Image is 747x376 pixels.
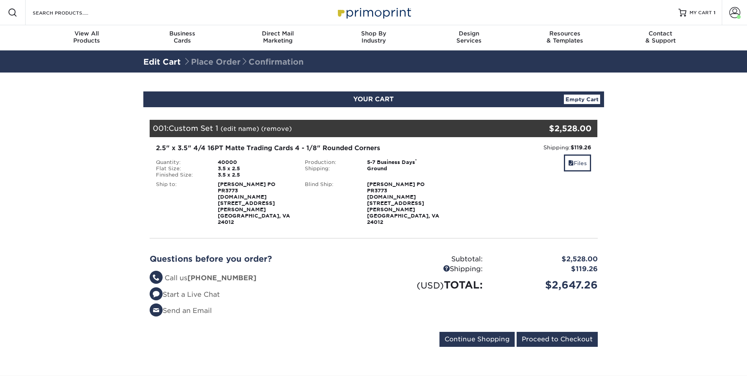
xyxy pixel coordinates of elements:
input: SEARCH PRODUCTS..... [32,8,109,17]
div: 3.5 x 2.5 [212,172,299,178]
input: Proceed to Checkout [517,332,598,347]
strong: [PHONE_NUMBER] [187,274,256,282]
div: Products [39,30,135,44]
div: Shipping: [454,143,591,151]
li: Call us [150,273,368,283]
div: TOTAL: [374,277,489,292]
div: Services [421,30,517,44]
div: Cards [134,30,230,44]
span: Place Order Confirmation [183,57,304,67]
div: Production: [299,159,361,166]
div: Ship to: [150,181,212,225]
strong: [PERSON_NAME] PO PR3773 [DOMAIN_NAME] [STREET_ADDRESS][PERSON_NAME] [GEOGRAPHIC_DATA], VA 24012 [218,181,290,225]
span: Direct Mail [230,30,326,37]
small: (USD) [417,280,444,290]
div: Marketing [230,30,326,44]
div: $2,528.00 [523,123,592,134]
a: Send an Email [150,307,212,315]
span: Contact [613,30,708,37]
a: Start a Live Chat [150,290,220,298]
div: Shipping: [299,166,361,172]
div: Shipping: [374,264,489,274]
a: (edit name) [221,125,259,132]
a: Empty Cart [564,95,600,104]
span: MY CART [690,9,712,16]
a: Resources& Templates [517,25,613,50]
div: 3.5 x 2.5 [212,166,299,172]
span: Business [134,30,230,37]
div: Finished Size: [150,172,212,178]
input: Continue Shopping [439,332,515,347]
a: Direct MailMarketing [230,25,326,50]
span: Custom Set 1 [169,124,218,132]
div: Flat Size: [150,166,212,172]
div: Subtotal: [374,254,489,264]
div: Blind Ship: [299,181,361,225]
a: Contact& Support [613,25,708,50]
h2: Questions before you order? [150,254,368,264]
div: 5-7 Business Days [361,159,448,166]
div: 40000 [212,159,299,166]
a: (remove) [261,125,292,132]
a: DesignServices [421,25,517,50]
span: Shop By [326,30,421,37]
span: Design [421,30,517,37]
div: $119.26 [489,264,604,274]
a: Shop ByIndustry [326,25,421,50]
span: YOUR CART [353,95,394,103]
div: & Support [613,30,708,44]
strong: [PERSON_NAME] PO PR3773 [DOMAIN_NAME] [STREET_ADDRESS][PERSON_NAME] [GEOGRAPHIC_DATA], VA 24012 [367,181,439,225]
div: & Templates [517,30,613,44]
strong: $119.26 [571,144,591,151]
a: Edit Cart [143,57,181,67]
a: Files [564,154,591,171]
div: Quantity: [150,159,212,166]
img: Primoprint [334,4,413,21]
div: $2,647.26 [489,277,604,292]
a: BusinessCards [134,25,230,50]
span: View All [39,30,135,37]
span: files [568,160,574,166]
div: $2,528.00 [489,254,604,264]
span: 1 [714,10,715,15]
div: 2.5" x 3.5" 4/4 16PT Matte Trading Cards 4 - 1/8" Rounded Corners [156,143,442,153]
span: Resources [517,30,613,37]
a: View AllProducts [39,25,135,50]
div: Industry [326,30,421,44]
div: Ground [361,166,448,172]
div: 001: [150,120,523,137]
